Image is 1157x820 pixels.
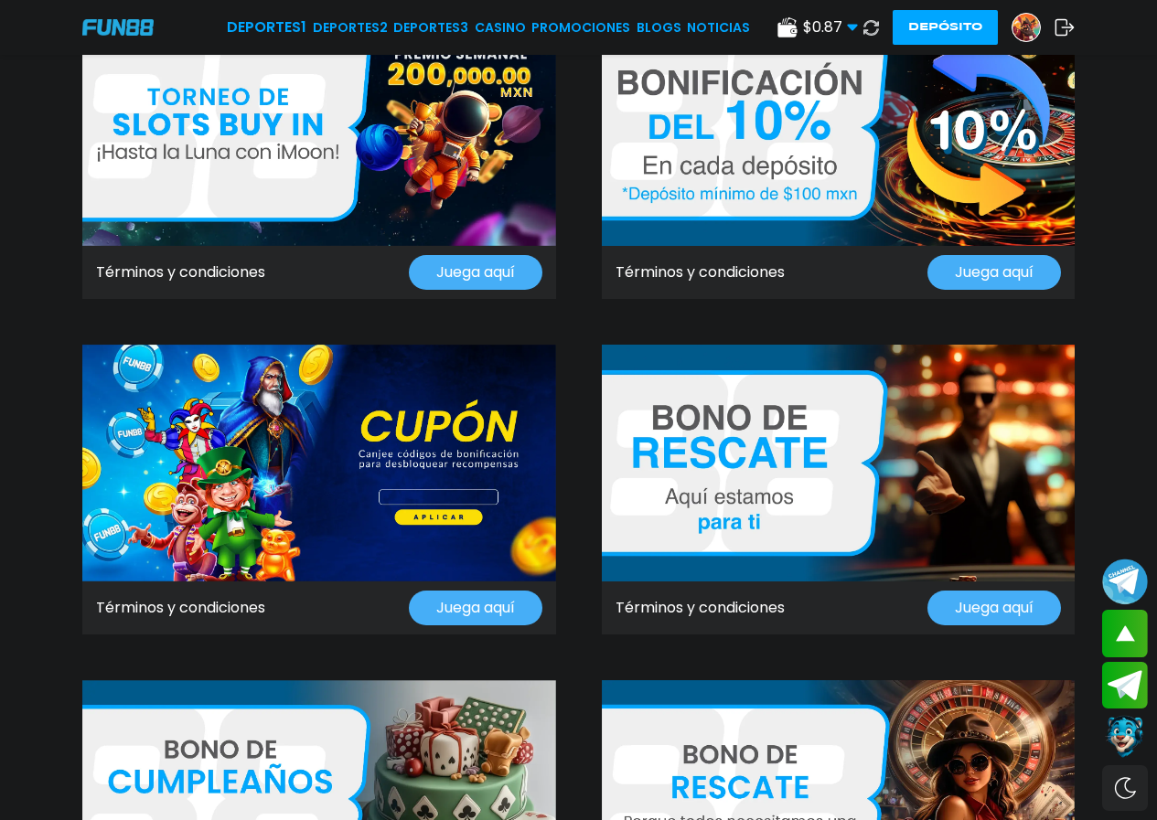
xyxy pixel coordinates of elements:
[96,597,265,619] a: Términos y condiciones
[1102,610,1148,657] button: scroll up
[803,16,858,38] span: $ 0.87
[1012,13,1055,42] a: Avatar
[409,255,542,290] button: Juega aquí
[687,18,750,37] a: NOTICIAS
[475,18,526,37] a: CASINO
[1102,662,1148,709] button: Join telegram
[1012,14,1040,41] img: Avatar
[82,19,154,35] img: Company Logo
[96,261,265,283] a: Términos y condiciones
[616,261,785,283] a: Términos y condiciones
[927,591,1061,625] button: Juega aquí
[1102,713,1148,761] button: Contact customer service
[313,18,388,37] a: Deportes2
[82,9,556,246] img: Promo Banner
[409,591,542,625] button: Juega aquí
[1102,558,1148,605] button: Join telegram channel
[616,597,785,619] a: Términos y condiciones
[602,345,1076,581] img: Promo Banner
[227,16,306,38] a: Deportes1
[531,18,630,37] a: Promociones
[602,9,1076,246] img: Promo Banner
[393,18,468,37] a: Deportes3
[1102,765,1148,811] div: Switch theme
[82,345,556,581] img: Promo Banner
[637,18,681,37] a: BLOGS
[893,10,998,45] button: Depósito
[927,255,1061,290] button: Juega aquí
